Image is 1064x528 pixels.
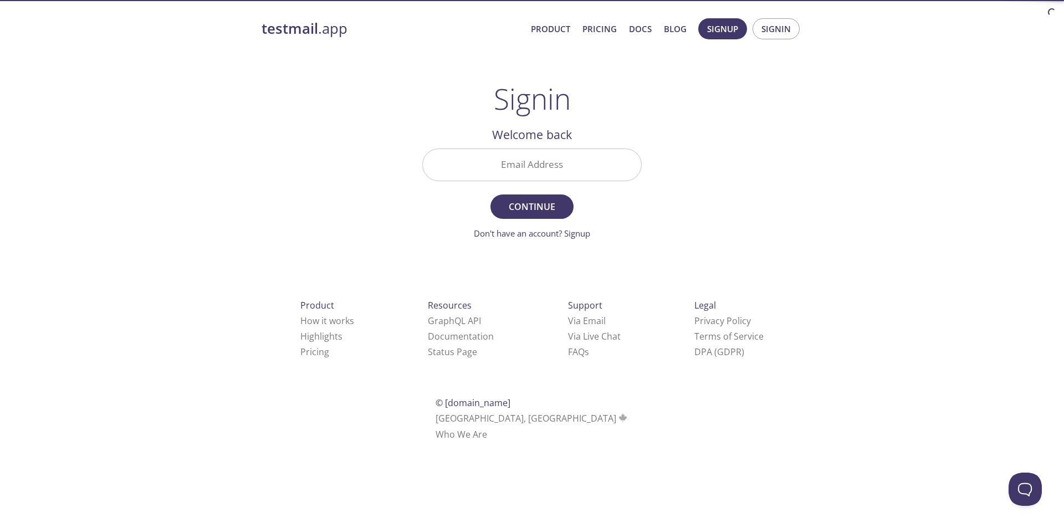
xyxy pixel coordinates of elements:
a: Terms of Service [694,330,764,342]
strong: testmail [262,19,318,38]
a: Who We Are [436,428,487,440]
button: Signin [753,18,800,39]
a: Highlights [300,330,342,342]
iframe: Help Scout Beacon - Open [1009,473,1042,506]
span: Legal [694,299,716,311]
h1: Signin [494,82,571,115]
a: How it works [300,315,354,327]
span: Signup [707,22,738,36]
a: DPA (GDPR) [694,346,744,358]
a: GraphQL API [428,315,481,327]
span: © [DOMAIN_NAME] [436,397,510,409]
a: Privacy Policy [694,315,751,327]
a: FAQ [568,346,589,358]
a: Via Live Chat [568,330,621,342]
button: Signup [698,18,747,39]
a: Status Page [428,346,477,358]
a: Docs [629,22,652,36]
button: Continue [490,194,574,219]
span: [GEOGRAPHIC_DATA], [GEOGRAPHIC_DATA] [436,412,629,424]
span: Product [300,299,334,311]
span: Resources [428,299,472,311]
span: Support [568,299,602,311]
a: Pricing [582,22,617,36]
a: Via Email [568,315,606,327]
span: Continue [503,199,561,214]
h2: Welcome back [422,125,642,144]
a: Product [531,22,570,36]
a: Blog [664,22,687,36]
span: Signin [761,22,791,36]
span: s [585,346,589,358]
a: Pricing [300,346,329,358]
a: testmail.app [262,19,522,38]
a: Don't have an account? Signup [474,228,590,239]
a: Documentation [428,330,494,342]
